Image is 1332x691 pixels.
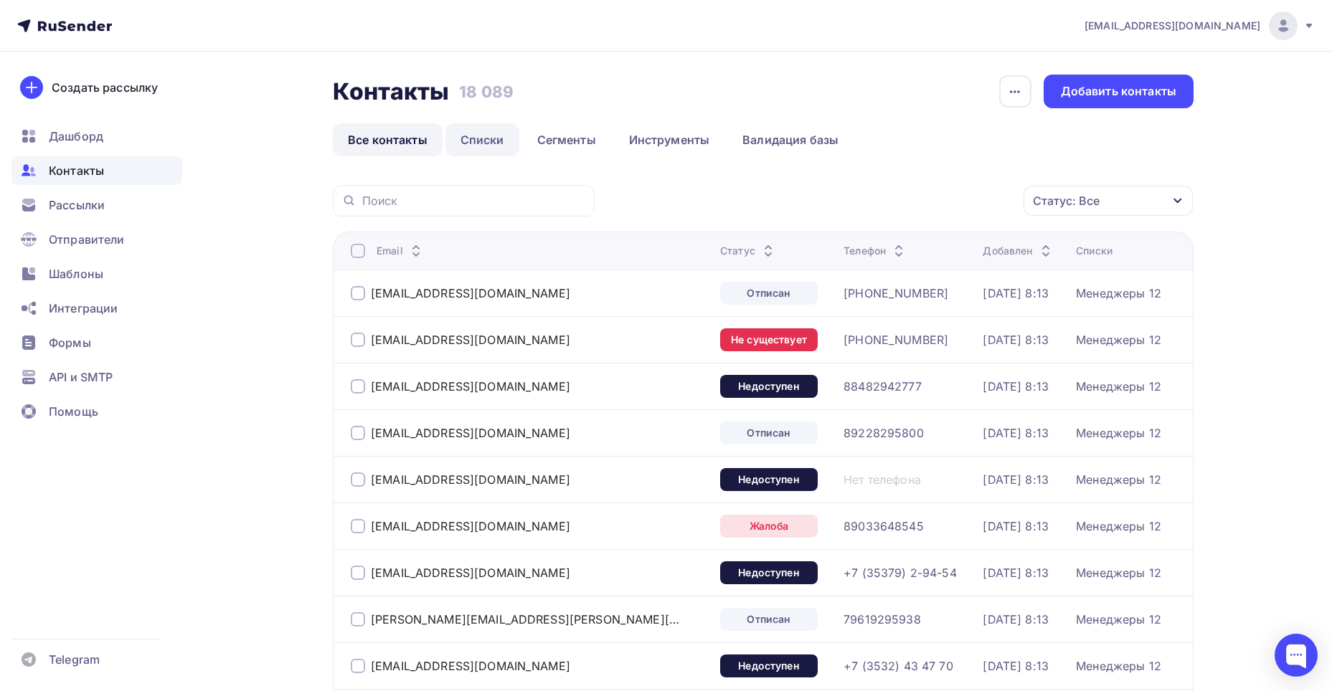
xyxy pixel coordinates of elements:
span: API и SMTP [49,368,113,386]
a: [DATE] 8:13 [983,659,1049,673]
div: Добавить контакты [1061,83,1176,100]
a: Сегменты [522,123,611,156]
span: Контакты [49,162,104,179]
div: Недоступен [720,375,818,398]
a: Контакты [11,156,182,185]
a: [DATE] 8:13 [983,333,1049,347]
a: Не существует [720,328,818,351]
a: 89228295800 [844,426,924,440]
a: Менеджеры 12 [1076,472,1161,487]
a: Недоступен [720,561,818,584]
a: [EMAIL_ADDRESS][DOMAIN_NAME] [371,426,570,440]
div: Менеджеры 12 [1076,286,1161,300]
a: [DATE] 8:13 [983,472,1049,487]
a: Менеджеры 12 [1076,333,1161,347]
span: Шаблоны [49,265,103,282]
a: Менеджеры 12 [1076,426,1161,440]
div: Добавлен [983,244,1054,258]
div: Списки [1076,244,1113,258]
div: Менеджеры 12 [1076,659,1161,673]
span: Формы [49,334,91,351]
a: Нет телефона [844,472,921,487]
div: [EMAIL_ADDRESS][DOMAIN_NAME] [371,566,570,580]
a: Отправители [11,225,182,254]
div: [DATE] 8:13 [983,379,1049,394]
span: [EMAIL_ADDRESS][DOMAIN_NAME] [1085,19,1260,33]
a: [DATE] 8:13 [983,519,1049,533]
div: Жалоба [720,515,818,538]
a: [DATE] 8:13 [983,612,1049,626]
div: Статус: Все [1033,192,1100,209]
a: [PHONE_NUMBER] [844,286,948,300]
a: [DATE] 8:13 [983,286,1049,300]
a: [EMAIL_ADDRESS][DOMAIN_NAME] [371,659,570,673]
div: Недоступен [720,654,818,677]
div: [DATE] 8:13 [983,426,1049,440]
span: Telegram [49,651,100,668]
a: [DATE] 8:13 [983,566,1049,580]
button: Статус: Все [1023,185,1194,216]
div: Недоступен [720,468,818,491]
span: Дашборд [49,128,103,145]
a: [EMAIL_ADDRESS][DOMAIN_NAME] [371,379,570,394]
div: Телефон [844,244,907,258]
h2: Контакты [333,77,449,106]
div: [PERSON_NAME][EMAIL_ADDRESS][PERSON_NAME][DOMAIN_NAME] [371,612,679,626]
span: Отправители [49,231,125,248]
a: 88482942777 [844,379,922,394]
a: Инструменты [614,123,725,156]
a: Рассылки [11,191,182,219]
a: 79619295938 [844,612,921,626]
a: Отписан [720,608,818,631]
a: [EMAIL_ADDRESS][DOMAIN_NAME] [371,472,570,487]
a: [EMAIL_ADDRESS][DOMAIN_NAME] [371,286,570,300]
div: Отписан [720,421,818,444]
h3: 18 089 [459,82,514,102]
a: Списки [445,123,519,156]
a: Менеджеры 12 [1076,612,1161,626]
a: Менеджеры 12 [1076,519,1161,533]
span: Рассылки [49,196,105,214]
a: Дашборд [11,122,182,151]
div: Создать рассылку [52,79,158,96]
a: Менеджеры 12 [1076,566,1161,580]
a: [EMAIL_ADDRESS][DOMAIN_NAME] [371,333,570,347]
a: [PHONE_NUMBER] [844,333,948,347]
a: Все контакты [333,123,443,156]
a: Отписан [720,282,818,305]
a: 89033648545 [844,519,924,533]
a: Менеджеры 12 [1076,379,1161,394]
a: +7 (3532) 43 47 70 [844,659,953,673]
div: Статус [720,244,777,258]
a: Шаблоны [11,259,182,288]
a: [EMAIL_ADDRESS][DOMAIN_NAME] [371,519,570,533]
a: +7 (35379) 2-94-54 [844,566,957,580]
